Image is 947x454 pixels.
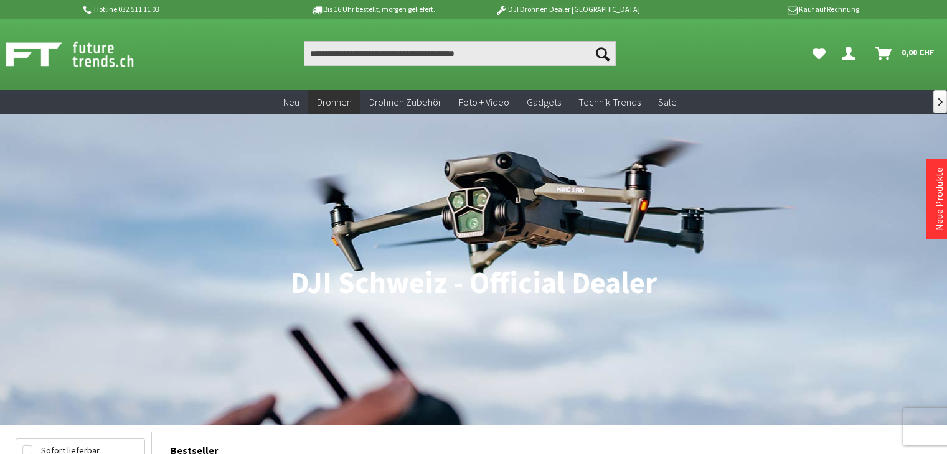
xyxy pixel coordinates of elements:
[450,90,518,115] a: Foto + Video
[527,96,561,108] span: Gadgets
[870,41,941,66] a: Warenkorb
[938,98,943,106] span: 
[590,41,616,66] button: Suchen
[570,90,649,115] a: Technik-Trends
[518,90,570,115] a: Gadgets
[308,90,360,115] a: Drohnen
[933,167,945,231] a: Neue Produkte
[276,2,470,17] p: Bis 16 Uhr bestellt, morgen geliefert.
[275,90,308,115] a: Neu
[658,96,677,108] span: Sale
[6,39,161,70] img: Shop Futuretrends - zur Startseite wechseln
[902,42,935,62] span: 0,00 CHF
[369,96,441,108] span: Drohnen Zubehör
[9,267,938,299] h1: DJI Schweiz - Official Dealer
[837,41,865,66] a: Dein Konto
[317,96,352,108] span: Drohnen
[665,2,859,17] p: Kauf auf Rechnung
[82,2,276,17] p: Hotline 032 511 11 03
[283,96,299,108] span: Neu
[578,96,641,108] span: Technik-Trends
[459,96,509,108] span: Foto + Video
[806,41,832,66] a: Meine Favoriten
[470,2,664,17] p: DJI Drohnen Dealer [GEOGRAPHIC_DATA]
[360,90,450,115] a: Drohnen Zubehör
[304,41,615,66] input: Produkt, Marke, Kategorie, EAN, Artikelnummer…
[649,90,686,115] a: Sale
